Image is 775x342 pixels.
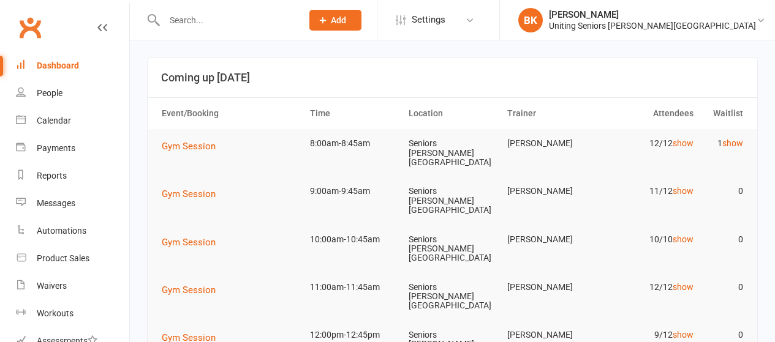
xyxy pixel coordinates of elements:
[673,330,694,340] a: show
[37,226,86,236] div: Automations
[304,225,403,254] td: 10:00am-10:45am
[161,12,293,29] input: Search...
[699,98,749,129] th: Waitlist
[699,225,749,254] td: 0
[162,187,224,201] button: Gym Session
[412,6,445,34] span: Settings
[16,80,129,107] a: People
[403,225,502,273] td: Seniors [PERSON_NAME][GEOGRAPHIC_DATA]
[162,188,216,199] span: Gym Session
[16,300,129,327] a: Workouts
[16,272,129,300] a: Waivers
[162,139,224,154] button: Gym Session
[549,9,756,20] div: [PERSON_NAME]
[403,177,502,225] td: Seniors [PERSON_NAME][GEOGRAPHIC_DATA]
[162,141,216,152] span: Gym Session
[162,235,224,250] button: Gym Session
[37,308,74,318] div: Workouts
[673,138,694,148] a: show
[549,20,756,31] div: Uniting Seniors [PERSON_NAME][GEOGRAPHIC_DATA]
[673,234,694,244] a: show
[502,273,600,302] td: [PERSON_NAME]
[37,171,67,180] div: Reports
[600,98,699,129] th: Attendees
[699,129,749,158] td: 1
[16,135,129,162] a: Payments
[502,98,600,129] th: Trainer
[699,177,749,206] td: 0
[600,177,699,206] td: 11/12
[403,273,502,321] td: Seniors [PERSON_NAME][GEOGRAPHIC_DATA]
[16,107,129,135] a: Calendar
[37,198,75,208] div: Messages
[304,273,403,302] td: 11:00am-11:45am
[37,281,67,291] div: Waivers
[403,129,502,177] td: Seniors [PERSON_NAME][GEOGRAPHIC_DATA]
[15,12,45,43] a: Clubworx
[518,8,543,32] div: BK
[16,217,129,245] a: Automations
[37,61,79,70] div: Dashboard
[502,129,600,158] td: [PERSON_NAME]
[600,129,699,158] td: 12/12
[37,143,75,153] div: Payments
[16,162,129,190] a: Reports
[161,72,744,84] h3: Coming up [DATE]
[502,177,600,206] td: [PERSON_NAME]
[600,273,699,302] td: 12/12
[304,129,403,158] td: 8:00am-8:45am
[304,177,403,206] td: 9:00am-9:45am
[162,237,216,248] span: Gym Session
[309,10,361,31] button: Add
[162,284,216,296] span: Gym Session
[600,225,699,254] td: 10/10
[304,98,403,129] th: Time
[37,253,89,263] div: Product Sales
[502,225,600,254] td: [PERSON_NAME]
[16,190,129,217] a: Messages
[673,186,694,196] a: show
[162,283,224,297] button: Gym Session
[37,116,71,125] div: Calendar
[403,98,502,129] th: Location
[37,88,62,98] div: People
[699,273,749,302] td: 0
[16,52,129,80] a: Dashboard
[16,245,129,272] a: Product Sales
[156,98,304,129] th: Event/Booking
[722,138,743,148] a: show
[673,282,694,292] a: show
[331,15,346,25] span: Add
